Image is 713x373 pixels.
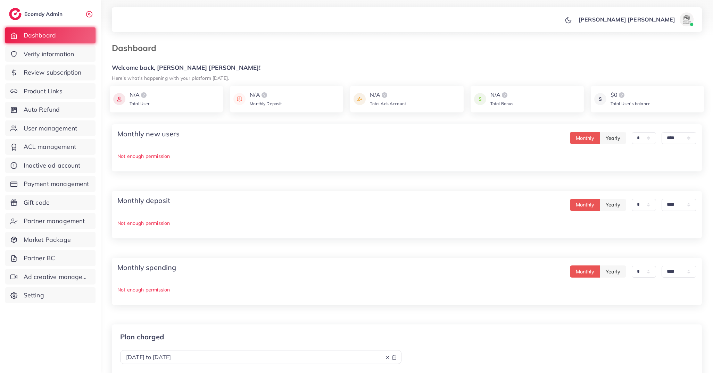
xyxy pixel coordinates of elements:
span: Auto Refund [24,105,60,114]
span: Setting [24,291,44,300]
span: Market Package [24,235,71,244]
img: logo [617,91,626,99]
span: Partner BC [24,254,55,263]
img: logo [260,91,268,99]
a: Ad creative management [5,269,96,285]
h5: Welcome back, [PERSON_NAME] [PERSON_NAME]! [112,64,702,71]
button: Yearly [600,199,626,211]
a: Inactive ad account [5,158,96,173]
a: User management [5,120,96,136]
button: Yearly [600,265,626,278]
p: Not enough permission [117,219,696,227]
span: Total User [130,101,150,106]
a: Partner BC [5,250,96,266]
p: Not enough permission [117,152,696,160]
div: N/A [490,91,514,99]
img: icon payment [354,91,366,107]
a: Review subscription [5,65,96,80]
p: Not enough permission [117,286,696,294]
h3: Dashboard [112,43,162,53]
a: Gift code [5,195,96,211]
span: Total Bonus [490,101,514,106]
h4: Monthly spending [117,263,176,272]
h4: Monthly deposit [117,196,170,205]
span: Inactive ad account [24,161,81,170]
button: Monthly [570,265,600,278]
button: Monthly [570,132,600,144]
p: [PERSON_NAME] [PERSON_NAME] [579,15,675,24]
span: ACL management [24,142,76,151]
a: logoEcomdy Admin [9,8,64,20]
span: Ad creative management [24,272,90,281]
a: ACL management [5,139,96,155]
div: N/A [250,91,282,99]
span: Partner management [24,217,85,226]
img: icon payment [474,91,486,107]
a: Verify information [5,46,96,62]
img: avatar [680,12,694,26]
img: logo [380,91,389,99]
a: Payment management [5,176,96,192]
a: Setting [5,287,96,303]
span: Dashboard [24,31,56,40]
div: N/A [370,91,406,99]
a: Dashboard [5,27,96,43]
img: logo [9,8,22,20]
div: N/A [130,91,150,99]
span: User management [24,124,77,133]
span: Product Links [24,87,63,96]
a: Product Links [5,83,96,99]
h2: Ecomdy Admin [24,11,64,17]
img: logo [140,91,148,99]
p: Plan charged [120,333,401,341]
button: Monthly [570,199,600,211]
a: [PERSON_NAME] [PERSON_NAME]avatar [575,12,696,26]
a: Auto Refund [5,102,96,118]
span: [DATE] to [DATE] [126,354,171,361]
img: icon payment [113,91,125,107]
span: Verify information [24,50,74,59]
span: Monthly Deposit [250,101,282,106]
button: Yearly [600,132,626,144]
span: Payment management [24,179,89,188]
img: icon payment [594,91,606,107]
h4: Monthly new users [117,130,180,138]
img: logo [500,91,509,99]
img: icon payment [233,91,246,107]
span: Total User’s balance [611,101,650,106]
a: Partner management [5,213,96,229]
span: Total Ads Account [370,101,406,106]
span: Review subscription [24,68,82,77]
a: Market Package [5,232,96,248]
div: $0 [611,91,650,99]
span: Gift code [24,198,50,207]
small: Here's what's happening with your platform [DATE]. [112,75,229,81]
